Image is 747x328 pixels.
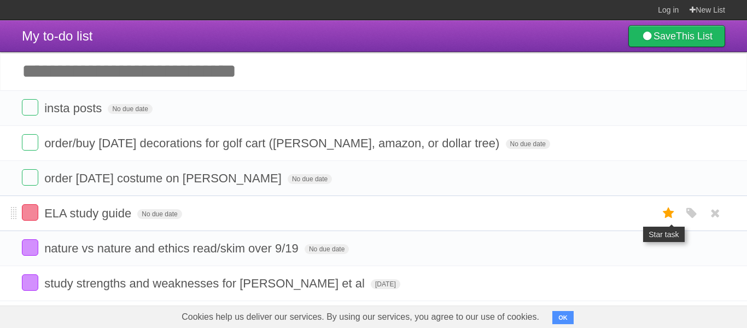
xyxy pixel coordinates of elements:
label: Done [22,204,38,221]
span: No due date [305,244,349,254]
label: Star task [658,204,679,222]
span: study strengths and weaknesses for [PERSON_NAME] et al [44,277,367,290]
label: Done [22,99,38,116]
span: ELA study guide [44,206,134,220]
label: Done [22,134,38,151]
span: insta posts [44,101,104,115]
span: [DATE] [371,279,400,289]
span: No due date [506,139,550,149]
button: OK [552,311,574,324]
span: My to-do list [22,28,92,43]
span: No due date [288,174,332,184]
label: Done [22,169,38,186]
span: order/buy [DATE] decorations for golf cart ([PERSON_NAME], amazon, or dollar tree) [44,136,502,150]
span: nature vs nature and ethics read/skim over 9/19 [44,241,301,255]
b: This List [676,31,713,42]
label: Done [22,239,38,256]
span: order [DATE] costume on [PERSON_NAME] [44,171,284,185]
span: No due date [108,104,152,114]
span: No due date [137,209,182,219]
a: SaveThis List [628,25,725,47]
label: Done [22,274,38,291]
span: Cookies help us deliver our services. By using our services, you agree to our use of cookies. [171,306,550,328]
